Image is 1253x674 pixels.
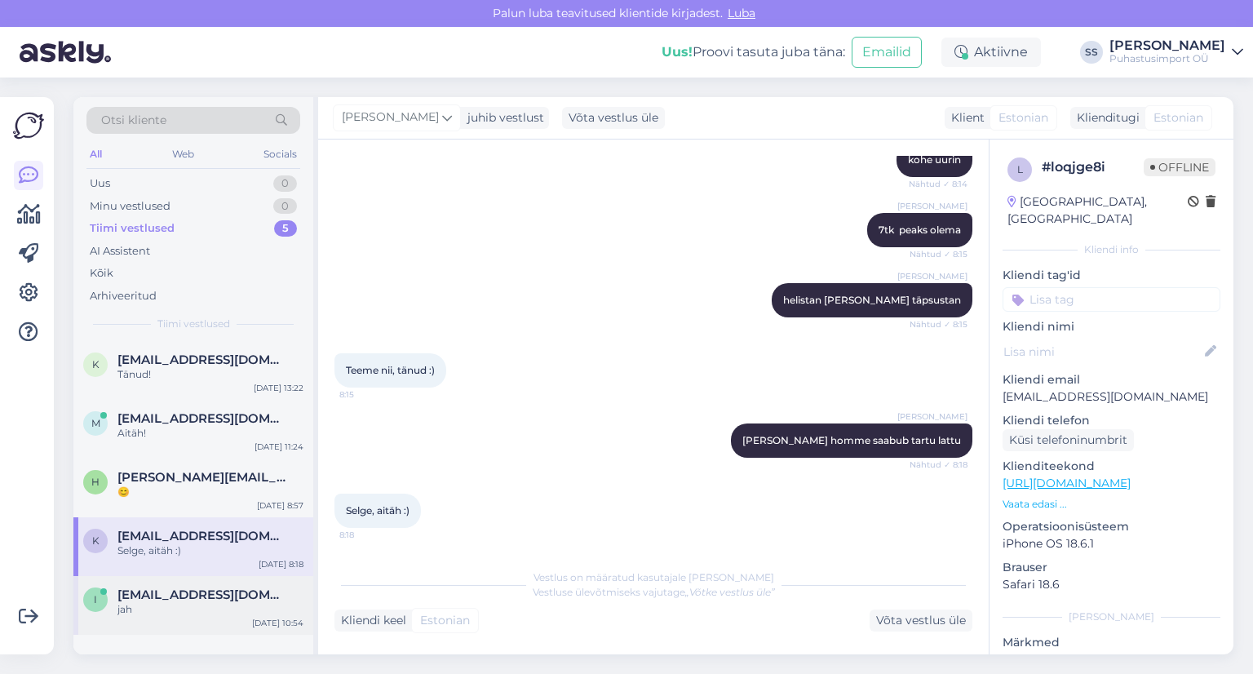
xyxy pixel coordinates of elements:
span: Nähtud ✓ 8:18 [906,459,967,471]
span: Luba [723,6,760,20]
img: Askly Logo [13,110,44,141]
div: Võta vestlus üle [562,107,665,129]
div: Selge, aitäh :) [117,543,303,558]
span: [PERSON_NAME] [897,410,967,423]
div: Kliendi info [1003,242,1220,257]
div: Kliendi keel [334,612,406,629]
i: „Võtke vestlus üle” [685,586,775,598]
span: marju.randjoe1@manniku.edu.ee [117,411,287,426]
p: Operatsioonisüsteem [1003,518,1220,535]
a: [PERSON_NAME]Puhastusimport OÜ [1109,39,1243,65]
p: Märkmed [1003,634,1220,651]
span: Estonian [420,612,470,629]
div: Kõik [90,265,113,282]
div: 5 [274,220,297,237]
div: [DATE] 11:24 [255,441,303,453]
div: Minu vestlused [90,198,170,215]
div: [PERSON_NAME] [1003,610,1220,624]
div: [DATE] 8:57 [257,499,303,512]
span: k [92,358,100,370]
div: Arhiveeritud [90,288,157,304]
p: iPhone OS 18.6.1 [1003,535,1220,552]
input: Lisa nimi [1003,343,1202,361]
div: # loqjge8i [1042,157,1144,177]
p: Klienditeekond [1003,458,1220,475]
div: Klienditugi [1070,109,1140,126]
div: jah [117,602,303,617]
span: 8:15 [339,388,401,401]
div: [DATE] 10:54 [252,617,303,629]
div: AI Assistent [90,243,150,259]
div: SS [1080,41,1103,64]
span: i [94,593,97,605]
div: All [86,144,105,165]
span: l [1017,163,1023,175]
div: [PERSON_NAME] [1109,39,1225,52]
span: Tiimi vestlused [157,317,230,331]
span: kristjan@rikets.ee [117,353,287,367]
div: [DATE] 13:22 [254,382,303,394]
div: Klient [945,109,985,126]
div: Küsi telefoninumbrit [1003,429,1134,451]
span: [PERSON_NAME] [897,270,967,282]
span: [PERSON_NAME] [897,200,967,212]
p: [EMAIL_ADDRESS][DOMAIN_NAME] [1003,388,1220,406]
span: 7tk peaks olema [879,224,961,236]
div: [GEOGRAPHIC_DATA], [GEOGRAPHIC_DATA] [1007,193,1188,228]
span: 8:18 [339,529,401,541]
a: [URL][DOMAIN_NAME] [1003,476,1131,490]
div: Tänud! [117,367,303,382]
span: kohe uurin [908,153,961,166]
span: Selge, aitäh :) [346,504,410,517]
div: Aitäh! [117,426,303,441]
span: [PERSON_NAME] homme saabub tartu lattu [742,434,961,446]
span: Teeme nii, tänud :) [346,364,435,376]
p: Vaata edasi ... [1003,497,1220,512]
div: [DATE] 8:18 [259,558,303,570]
span: m [91,417,100,429]
div: 0 [273,175,297,192]
div: Web [169,144,197,165]
span: Estonian [1153,109,1203,126]
div: Tiimi vestlused [90,220,175,237]
b: Uus! [662,44,693,60]
span: kirsika.ani@outlook.com [117,529,287,543]
span: Vestlus on määratud kasutajale [PERSON_NAME] [534,571,774,583]
span: Otsi kliente [101,112,166,129]
div: Socials [260,144,300,165]
span: k [92,534,100,547]
div: Proovi tasuta juba täna: [662,42,845,62]
span: info@saarevesta.ee [117,588,287,602]
div: Võta vestlus üle [870,610,972,632]
p: Kliendi email [1003,371,1220,388]
div: 😊 [117,485,303,499]
div: Aktiivne [941,38,1041,67]
p: Kliendi telefon [1003,412,1220,429]
span: Nähtud ✓ 8:15 [906,248,967,260]
span: Vestluse ülevõtmiseks vajutage [533,586,775,598]
span: helistan [PERSON_NAME] täpsustan [783,294,961,306]
span: Offline [1144,158,1215,176]
span: Nähtud ✓ 8:14 [906,178,967,190]
input: Lisa tag [1003,287,1220,312]
div: Uus [90,175,110,192]
span: [PERSON_NAME] [342,109,439,126]
div: 0 [273,198,297,215]
button: Emailid [852,37,922,68]
span: h [91,476,100,488]
div: Puhastusimport OÜ [1109,52,1225,65]
span: Nähtud ✓ 8:15 [906,318,967,330]
span: Estonian [998,109,1048,126]
div: juhib vestlust [461,109,544,126]
p: Kliendi nimi [1003,318,1220,335]
p: Safari 18.6 [1003,576,1220,593]
p: Kliendi tag'id [1003,267,1220,284]
p: Brauser [1003,559,1220,576]
span: heili.saage@same.ee [117,470,287,485]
